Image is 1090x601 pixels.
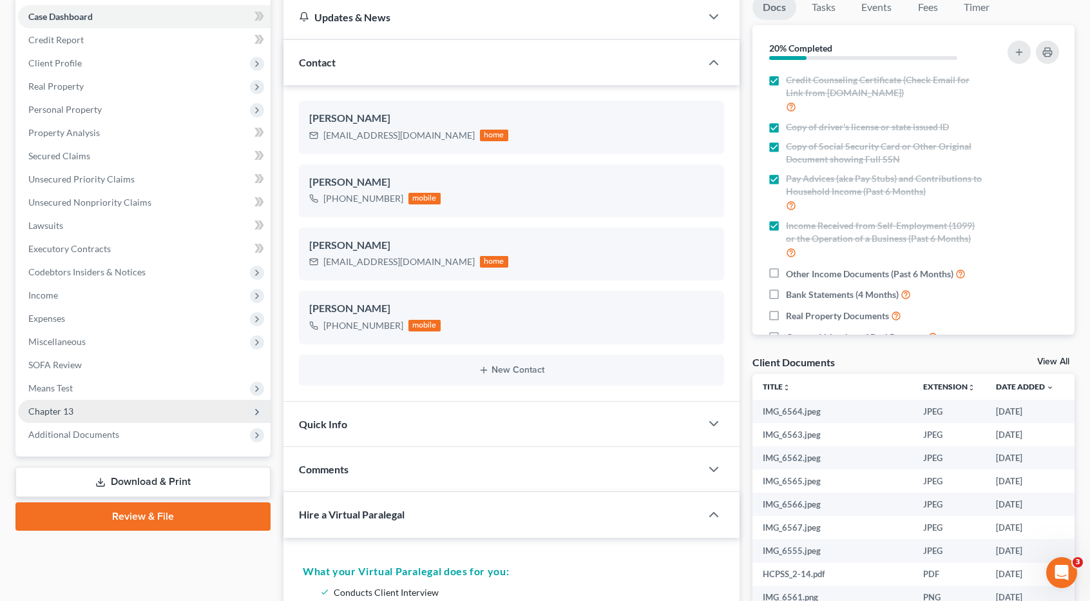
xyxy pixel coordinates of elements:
[986,423,1064,446] td: [DATE]
[986,493,1064,516] td: [DATE]
[299,508,405,520] span: Hire a Virtual Paralegal
[28,359,82,370] span: SOFA Review
[769,43,832,54] strong: 20% Completed
[18,168,271,191] a: Unsecured Priority Claims
[303,564,720,579] h5: What your Virtual Paralegal does for you:
[28,34,84,45] span: Credit Report
[309,301,714,317] div: [PERSON_NAME]
[752,469,913,493] td: IMG_6565.jpeg
[323,255,475,268] div: [EMAIL_ADDRESS][DOMAIN_NAME]
[786,74,983,99] span: Credit Counseling Certificate (Check Email for Link from [DOMAIN_NAME])
[299,463,349,475] span: Comments
[1046,384,1054,391] i: expand_more
[309,111,714,126] div: [PERSON_NAME]
[28,406,73,417] span: Chapter 13
[913,493,986,516] td: JPEG
[28,81,84,92] span: Real Property
[309,365,714,375] button: New Contact
[786,121,949,133] span: Copy of driver's license or state issued ID
[28,290,58,300] span: Income
[28,382,73,393] span: Means Test
[786,268,953,281] span: Other Income Documents (Past 6 Months)
[28,104,102,115] span: Personal Property
[18,237,271,261] a: Executory Contracts
[913,516,986,539] td: JPEG
[913,539,986,562] td: JPEG
[913,423,986,446] td: JPEG
[752,563,913,586] td: HCPSS_2-14.pdf
[28,429,119,440] span: Additional Documents
[28,197,151,208] span: Unsecured Nonpriority Claims
[299,418,347,430] span: Quick Info
[28,266,146,277] span: Codebtors Insiders & Notices
[986,400,1064,423] td: [DATE]
[986,563,1064,586] td: [DATE]
[299,10,685,24] div: Updates & News
[783,384,790,391] i: unfold_more
[786,288,899,301] span: Bank Statements (4 Months)
[752,355,835,369] div: Client Documents
[913,400,986,423] td: JPEG
[18,121,271,144] a: Property Analysis
[28,243,111,254] span: Executory Contracts
[786,310,889,322] span: Real Property Documents
[752,516,913,539] td: IMG_6567.jpeg
[408,320,441,331] div: mobile
[15,502,271,531] a: Review & File
[752,493,913,516] td: IMG_6566.jpeg
[986,539,1064,562] td: [DATE]
[923,382,975,391] a: Extensionunfold_more
[18,353,271,377] a: SOFA Review
[986,469,1064,493] td: [DATE]
[18,144,271,168] a: Secured Claims
[480,256,508,268] div: home
[480,130,508,141] div: home
[986,516,1064,539] td: [DATE]
[15,467,271,497] a: Download & Print
[28,313,65,324] span: Expenses
[986,446,1064,469] td: [DATE]
[786,172,983,198] span: Pay Advices (aka Pay Stubs) and Contributions to Household Income (Past 6 Months)
[28,220,63,231] span: Lawsuits
[323,192,403,205] div: [PHONE_NUMBER]
[28,150,90,161] span: Secured Claims
[763,382,790,391] a: Titleunfold_more
[786,331,926,344] span: Current Valuation of Real Property
[309,238,714,253] div: [PERSON_NAME]
[996,382,1054,391] a: Date Added expand_more
[408,193,441,204] div: mobile
[28,336,86,347] span: Miscellaneous
[334,584,715,600] li: Conducts Client Interview
[1046,557,1077,588] iframe: Intercom live chat
[18,191,271,214] a: Unsecured Nonpriority Claims
[309,175,714,190] div: [PERSON_NAME]
[28,57,82,68] span: Client Profile
[786,219,983,245] span: Income Received from Self-Employment (1099) or the Operation of a Business (Past 6 Months)
[18,5,271,28] a: Case Dashboard
[752,446,913,469] td: IMG_6562.jpeg
[1037,357,1069,366] a: View All
[18,214,271,237] a: Lawsuits
[913,563,986,586] td: PDF
[299,56,336,68] span: Contact
[28,173,135,184] span: Unsecured Priority Claims
[323,129,475,142] div: [EMAIL_ADDRESS][DOMAIN_NAME]
[752,423,913,446] td: IMG_6563.jpeg
[1073,557,1083,567] span: 3
[28,11,93,22] span: Case Dashboard
[28,127,100,138] span: Property Analysis
[968,384,975,391] i: unfold_more
[323,319,403,332] div: [PHONE_NUMBER]
[18,28,271,52] a: Credit Report
[913,446,986,469] td: JPEG
[752,539,913,562] td: IMG_6555.jpeg
[913,469,986,493] td: JPEG
[752,400,913,423] td: IMG_6564.jpeg
[786,140,983,166] span: Copy of Social Security Card or Other Original Document showing Full SSN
